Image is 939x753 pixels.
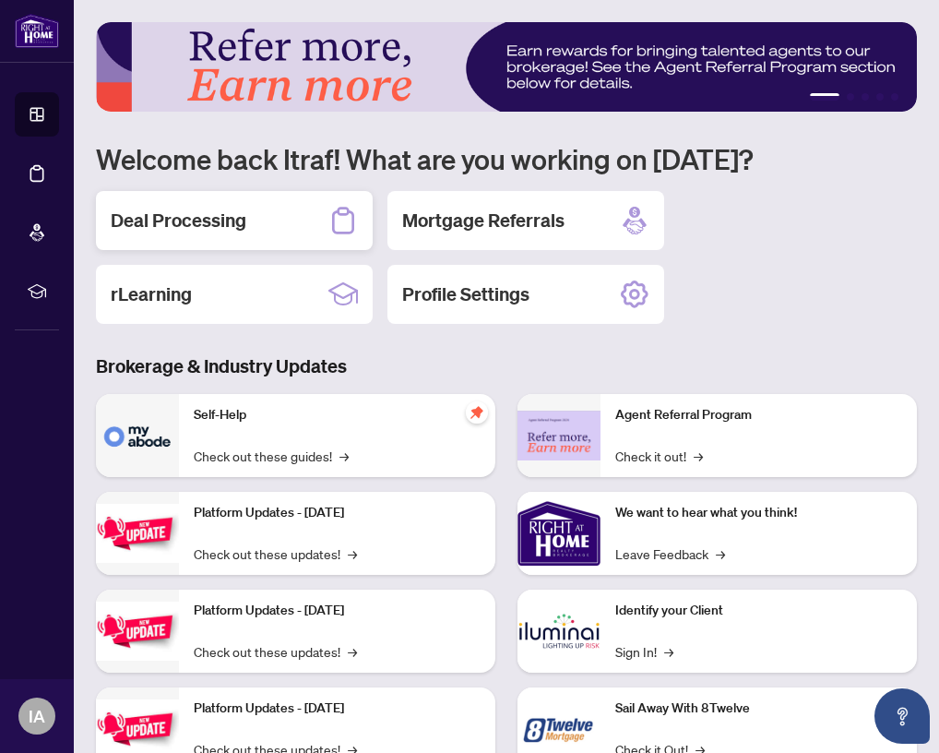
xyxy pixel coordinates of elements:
p: Platform Updates - [DATE] [194,699,481,719]
button: 2 [847,93,854,101]
img: Platform Updates - July 21, 2025 [96,504,179,562]
p: Platform Updates - [DATE] [194,503,481,523]
button: 3 [862,93,869,101]
img: Identify your Client [517,590,600,673]
img: logo [15,14,59,48]
a: Check out these guides!→ [194,446,349,466]
a: Sign In!→ [615,641,673,662]
span: → [694,446,703,466]
p: Identify your Client [615,601,902,621]
img: Slide 0 [96,22,917,112]
span: pushpin [466,401,488,424]
button: Open asap [874,688,930,744]
h2: Profile Settings [402,281,529,307]
p: Sail Away With 8Twelve [615,699,902,719]
img: Agent Referral Program [517,411,600,461]
p: Agent Referral Program [615,405,902,425]
span: → [716,544,725,564]
p: Self-Help [194,405,481,425]
button: 4 [876,93,884,101]
h1: Welcome back Itraf! What are you working on [DATE]? [96,141,917,176]
button: 5 [891,93,898,101]
h2: Mortgage Referrals [402,208,565,233]
span: → [664,641,673,662]
span: → [339,446,349,466]
a: Check out these updates!→ [194,641,357,662]
button: 1 [810,93,839,101]
img: Platform Updates - July 8, 2025 [96,602,179,660]
h3: Brokerage & Industry Updates [96,353,917,379]
span: IA [29,703,45,729]
p: Platform Updates - [DATE] [194,601,481,621]
a: Check out these updates!→ [194,544,357,564]
span: → [348,544,357,564]
img: Self-Help [96,394,179,477]
h2: Deal Processing [111,208,246,233]
a: Check it out!→ [615,446,703,466]
img: We want to hear what you think! [517,492,600,575]
p: We want to hear what you think! [615,503,902,523]
span: → [348,641,357,662]
h2: rLearning [111,281,192,307]
a: Leave Feedback→ [615,544,725,564]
